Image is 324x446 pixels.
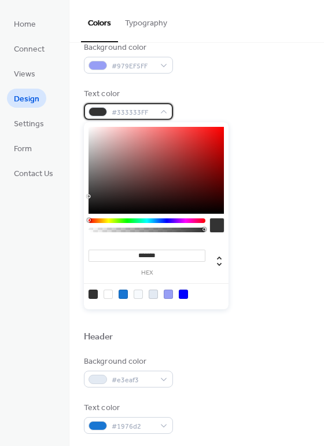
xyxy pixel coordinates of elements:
[7,14,43,33] a: Home
[84,331,113,343] div: Header
[84,42,171,54] div: Background color
[134,290,143,299] div: rgb(247, 250, 253)
[164,290,173,299] div: rgb(151, 158, 245)
[14,118,44,130] span: Settings
[14,93,39,105] span: Design
[112,60,154,72] span: #979EF5FF
[84,88,171,100] div: Text color
[14,68,35,81] span: Views
[84,402,171,414] div: Text color
[14,168,53,180] span: Contact Us
[119,290,128,299] div: rgb(25, 118, 210)
[149,290,158,299] div: rgb(227, 234, 243)
[112,421,154,433] span: #1976d2
[7,163,60,182] a: Contact Us
[179,290,188,299] div: rgb(0, 0, 255)
[104,290,113,299] div: rgb(255, 255, 255)
[14,143,32,155] span: Form
[14,43,45,56] span: Connect
[89,290,98,299] div: rgb(51, 51, 51)
[84,356,171,368] div: Background color
[7,64,42,83] a: Views
[112,374,154,386] span: #e3eaf3
[7,138,39,158] a: Form
[7,39,51,58] a: Connect
[7,114,51,133] a: Settings
[7,89,46,108] a: Design
[112,107,154,119] span: #333333FF
[89,270,205,276] label: hex
[14,19,36,31] span: Home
